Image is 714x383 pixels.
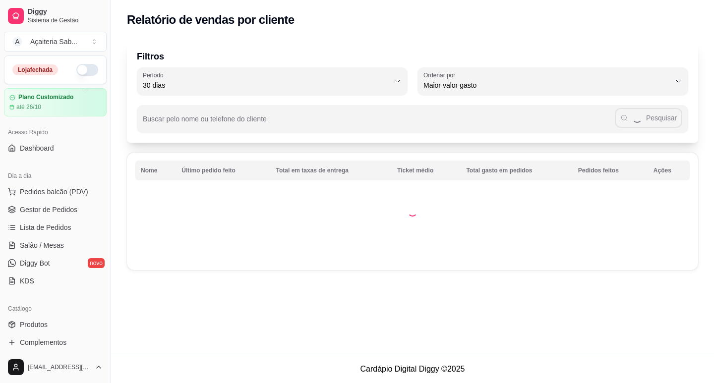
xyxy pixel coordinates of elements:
[20,240,64,250] span: Salão / Mesas
[408,207,417,217] div: Loading
[137,50,688,63] p: Filtros
[4,32,107,52] button: Select a team
[20,320,48,329] span: Produtos
[423,71,459,79] label: Ordenar por
[20,276,34,286] span: KDS
[4,202,107,218] a: Gestor de Pedidos
[4,317,107,332] a: Produtos
[4,237,107,253] a: Salão / Mesas
[4,219,107,235] a: Lista de Pedidos
[423,80,670,90] span: Maior valor gasto
[18,94,73,101] article: Plano Customizado
[20,143,54,153] span: Dashboard
[143,118,615,128] input: Buscar pelo nome ou telefone do cliente
[4,355,107,379] button: [EMAIL_ADDRESS][DOMAIN_NAME]
[4,88,107,116] a: Plano Customizadoaté 26/10
[4,273,107,289] a: KDS
[143,80,390,90] span: 30 dias
[4,301,107,317] div: Catálogo
[28,7,103,16] span: Diggy
[28,16,103,24] span: Sistema de Gestão
[4,124,107,140] div: Acesso Rápido
[417,67,688,95] button: Ordenar porMaior valor gasto
[137,67,408,95] button: Período30 dias
[20,187,88,197] span: Pedidos balcão (PDV)
[20,337,66,347] span: Complementos
[28,363,91,371] span: [EMAIL_ADDRESS][DOMAIN_NAME]
[20,258,50,268] span: Diggy Bot
[16,103,41,111] article: até 26/10
[20,205,77,215] span: Gestor de Pedidos
[4,140,107,156] a: Dashboard
[12,37,22,47] span: A
[12,64,58,75] div: Loja fechada
[76,64,98,76] button: Alterar Status
[4,4,107,28] a: DiggySistema de Gestão
[20,222,71,232] span: Lista de Pedidos
[111,355,714,383] footer: Cardápio Digital Diggy © 2025
[4,168,107,184] div: Dia a dia
[4,255,107,271] a: Diggy Botnovo
[4,334,107,350] a: Complementos
[143,71,167,79] label: Período
[127,12,295,28] h2: Relatório de vendas por cliente
[30,37,77,47] div: Açaiteria Sab ...
[4,184,107,200] button: Pedidos balcão (PDV)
